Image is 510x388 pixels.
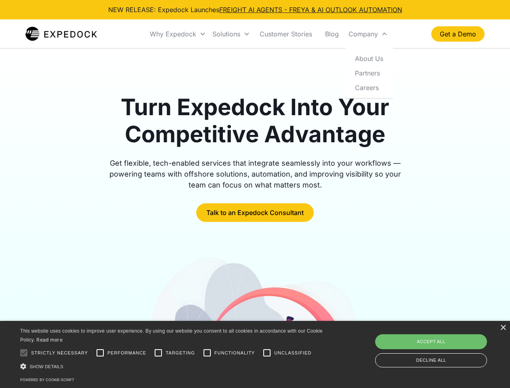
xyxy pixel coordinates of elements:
[25,26,97,42] a: home
[100,94,410,148] h1: Turn Expedock Into Your Competitive Advantage
[196,203,314,222] a: Talk to an Expedock Consultant
[345,48,393,98] nav: Company
[25,26,97,42] img: Expedock Logo
[29,364,63,369] span: Show details
[348,80,390,95] a: Careers
[345,20,391,48] div: Company
[348,65,390,80] a: Partners
[20,328,323,343] span: This website uses cookies to improve user experience. By using our website you consent to all coo...
[348,51,390,65] a: About Us
[100,158,410,190] div: Get flexible, tech-enabled services that integrate seamlessly into your workflows — powering team...
[36,337,63,343] a: Read more
[212,30,240,38] div: Solutions
[108,5,402,15] div: NEW RELEASE: Expedock Launches
[166,350,195,356] span: Targeting
[348,30,378,38] div: Company
[431,26,485,42] a: Get a Demo
[274,350,311,356] span: Unclassified
[376,301,510,388] iframe: Chat Widget
[20,377,74,382] a: Powered by cookie-script
[150,30,196,38] div: Why Expedock
[219,6,402,14] a: FREIGHT AI AGENTS - FREYA & AI OUTLOOK AUTOMATION
[319,20,345,48] a: Blog
[31,350,88,356] span: Strictly necessary
[209,20,253,48] div: Solutions
[107,350,147,356] span: Performance
[253,20,319,48] a: Customer Stories
[20,362,325,371] div: Show details
[214,350,255,356] span: Functionality
[147,20,209,48] div: Why Expedock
